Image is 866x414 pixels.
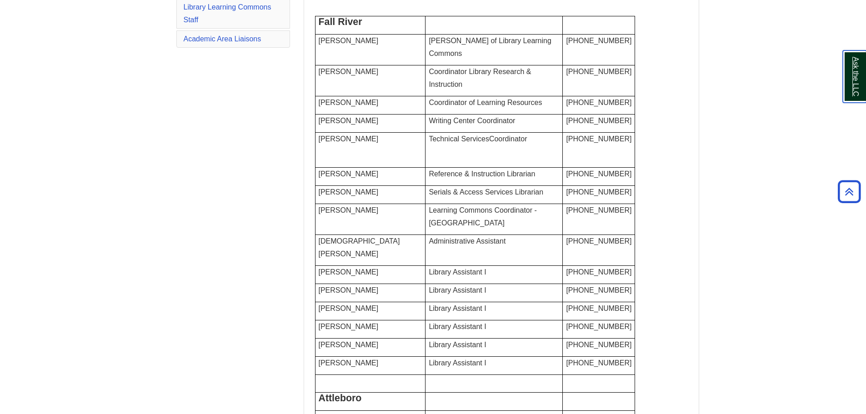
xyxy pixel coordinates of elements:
span: [PHONE_NUMBER] [566,268,631,276]
span: [PHONE_NUMBER] [566,188,631,196]
span: Library Assistant I [429,359,486,367]
span: [PERSON_NAME] [319,99,379,106]
span: [PERSON_NAME] [319,323,379,330]
font: [PERSON_NAME] [319,341,379,349]
a: Back to Top [835,185,864,198]
span: Reference & Instruction Librarian [429,170,535,178]
span: [PHONE_NUMBER] [566,37,631,45]
span: [PHONE_NUMBER] [566,237,631,245]
span: [PERSON_NAME] [319,117,379,125]
span: [DEMOGRAPHIC_DATA][PERSON_NAME] [319,237,400,258]
span: [PHONE_NUMBER] [566,286,631,294]
span: Library Assistant I [429,286,486,294]
span: Coordinator of Learning Resources [429,99,542,106]
span: Library Assistant I [429,268,486,276]
span: [PERSON_NAME] [319,268,379,276]
span: [PHONE_NUMBER] [566,99,631,106]
span: Technical Services [429,135,527,143]
span: [PHONE_NUMBER] [566,341,631,349]
span: [PERSON_NAME] [319,135,379,143]
span: Coordinator [489,135,527,143]
span: [PHONE_NUMBER] [566,359,631,367]
a: Academic Area Liaisons [184,35,261,43]
span: [PHONE_NUMBER] [566,68,631,75]
span: [PERSON_NAME] [319,170,379,178]
span: [PERSON_NAME] of Library Learning Commons [429,37,551,57]
span: [PERSON_NAME] [319,286,379,294]
span: [PHONE_NUMBER] [566,170,631,178]
span: Learning Commons Coordinator - [GEOGRAPHIC_DATA] [429,206,536,227]
span: [PHONE_NUMBER] [566,323,631,330]
span: Library Assistant I [429,323,486,330]
span: Administrative Assistant [429,237,506,245]
span: Serials & Access Services Librarian [429,188,543,196]
span: [PERSON_NAME] [319,359,379,367]
span: [PHONE_NUMBER] [566,206,631,214]
span: Library Assistant I [429,304,486,312]
span: [PHONE_NUMBER] [566,117,631,125]
span: [PERSON_NAME] [319,304,379,312]
span: [PERSON_NAME] [319,206,379,214]
span: [PERSON_NAME] [319,68,379,75]
span: Library Assistant I [429,341,486,349]
span: [PHONE_NUMBER] [566,135,631,143]
span: Writing Center Coordinator [429,117,515,125]
a: Library Learning Commons Staff [184,3,271,24]
font: [PERSON_NAME] [319,37,379,45]
span: Attleboro [319,393,362,404]
span: [PHONE_NUMBER] [566,304,631,312]
span: Coordinator Library Research & Instruction [429,68,531,88]
span: [PERSON_NAME] [319,188,379,196]
span: Fall River [319,16,362,27]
